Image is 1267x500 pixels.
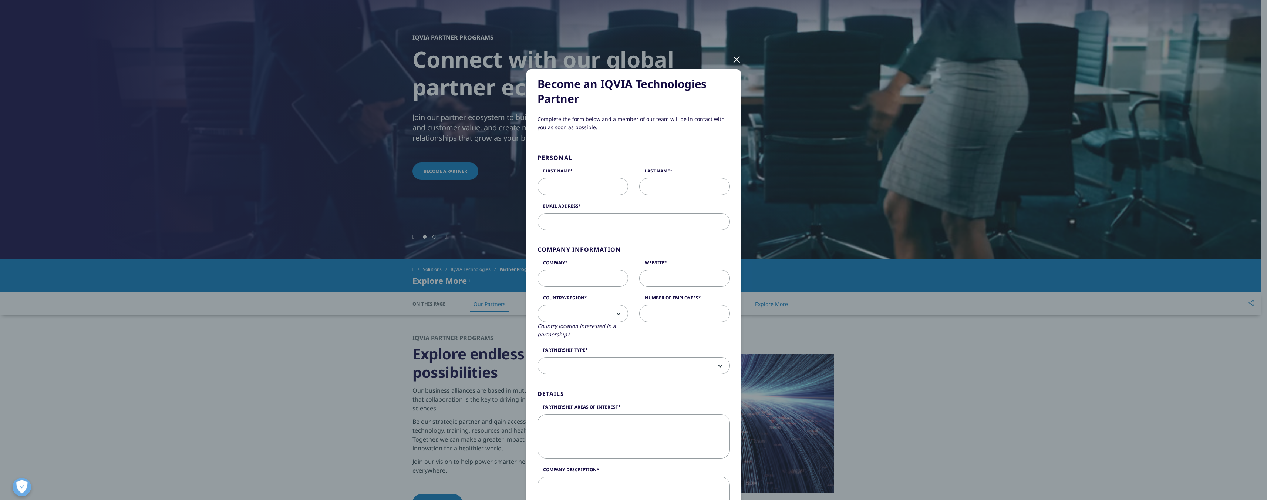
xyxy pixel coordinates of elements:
[639,259,730,270] label: Website
[538,322,616,338] label: Country location interested in a partnership?
[639,168,730,178] label: Last Name
[538,295,628,305] label: Country/Region
[639,295,730,305] label: Number of Employees
[538,404,730,414] label: Partnership Areas of Interest
[538,168,628,178] label: First Name
[538,153,573,168] p: Personal
[538,77,730,106] h5: Become an IQVIA Technologies Partner
[538,115,730,146] div: Complete the form below and a member of our team will be in contact with you as soon as possible.
[13,478,31,496] button: Open Preferences
[538,203,730,213] label: Email Address
[538,245,621,259] p: Company Information
[538,389,564,404] p: Details
[538,259,628,270] label: Company
[538,466,730,477] label: Company Description
[538,347,730,357] label: Partnership Type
